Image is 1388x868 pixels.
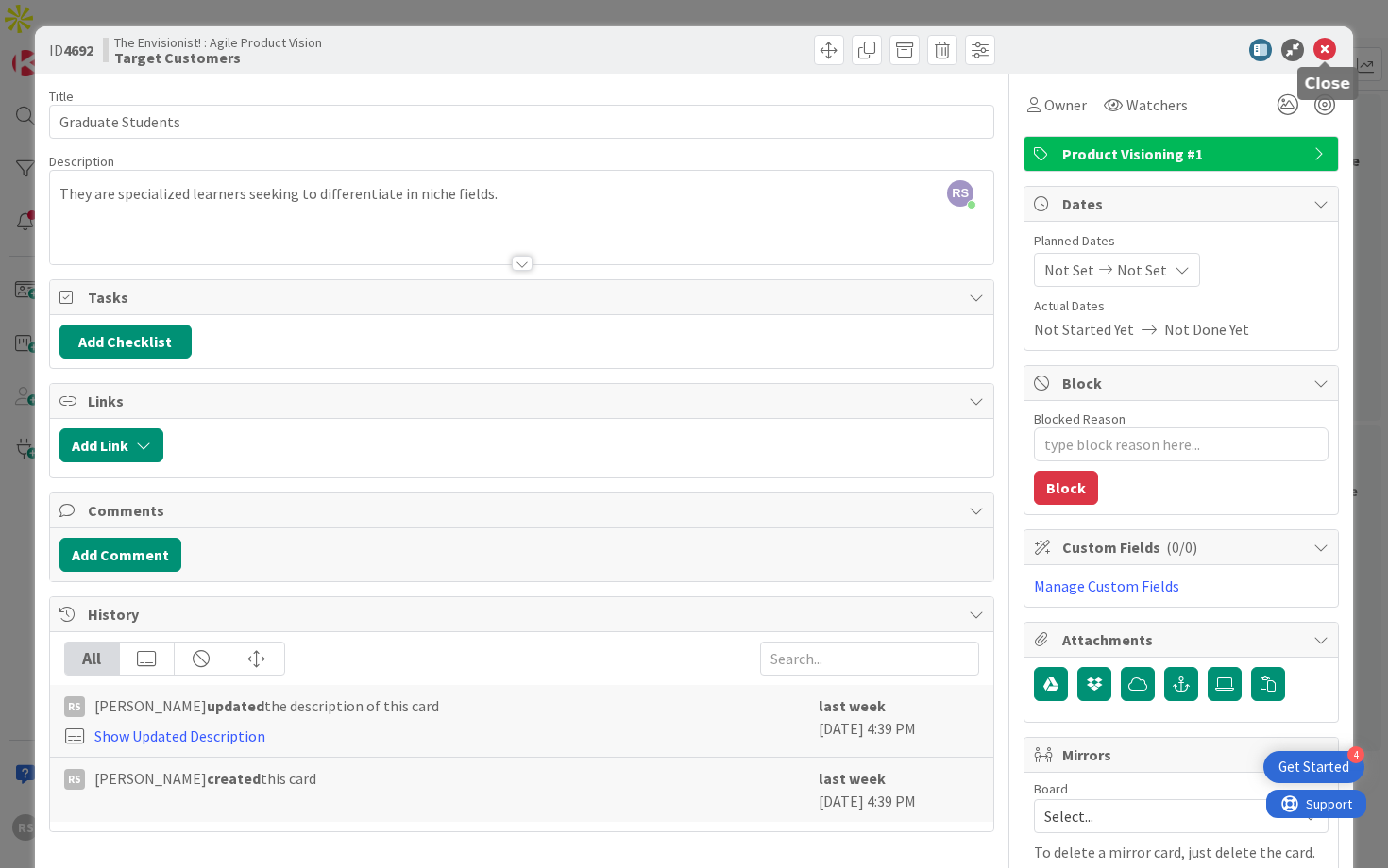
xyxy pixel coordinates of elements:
[1044,93,1087,116] span: Owner
[1044,803,1286,829] span: Select...
[59,183,985,205] p: They are specialized learners seeking to differentiate in niche fields.
[1034,296,1329,316] span: Actual Dates
[819,694,979,747] div: [DATE] 4:39 PM
[1062,628,1304,651] span: Attachments
[207,696,264,715] b: updated
[94,694,439,717] span: [PERSON_NAME] the description of this card
[1278,758,1349,776] div: Get Started
[1034,318,1134,341] span: Not Started Yet
[1166,538,1197,557] span: ( 0/0 )
[819,696,886,715] b: last week
[1117,259,1167,281] span: Not Set
[1034,410,1126,427] label: Blocked Reason
[1034,576,1179,595] a: Manage Custom Fields
[760,642,979,676] input: Search...
[88,286,960,309] span: Tasks
[947,180,973,207] span: RS
[40,3,86,25] span: Support
[1347,746,1364,763] div: 4
[64,769,85,790] div: RS
[1305,75,1351,92] h5: Close
[1263,751,1364,783] div: Open Get Started checklist, remaining modules: 4
[59,325,192,359] button: Add Checklist
[1062,536,1304,559] span: Custom Fields
[94,767,316,790] span: [PERSON_NAME] this card
[207,769,261,788] b: created
[1062,142,1304,165] span: Product Visioning #1
[49,39,93,61] span: ID
[63,41,93,59] b: 4692
[49,88,74,105] label: Title
[1034,782,1068,795] span: Board
[94,726,265,745] a: Show Updated Description
[88,390,960,412] span: Links
[1044,259,1094,281] span: Not Set
[49,105,995,139] input: type card name here...
[1126,93,1188,116] span: Watchers
[65,643,120,675] div: All
[59,428,163,462] button: Add Link
[1062,372,1304,394] span: Block
[64,696,85,717] div: RS
[88,499,960,522] span: Comments
[1062,743,1304,766] span: Mirrors
[1034,231,1329,251] span: Planned Dates
[49,153,114,170] span: Description
[819,767,979,812] div: [DATE] 4:39 PM
[114,35,322,50] span: The Envisionist! : Agile Product Vision
[1164,318,1249,341] span: Not Done Yet
[819,769,886,788] b: last week
[59,538,181,572] button: Add Comment
[1062,192,1304,215] span: Dates
[114,50,322,65] b: Target Customers
[88,603,960,626] span: History
[1034,471,1098,505] button: Block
